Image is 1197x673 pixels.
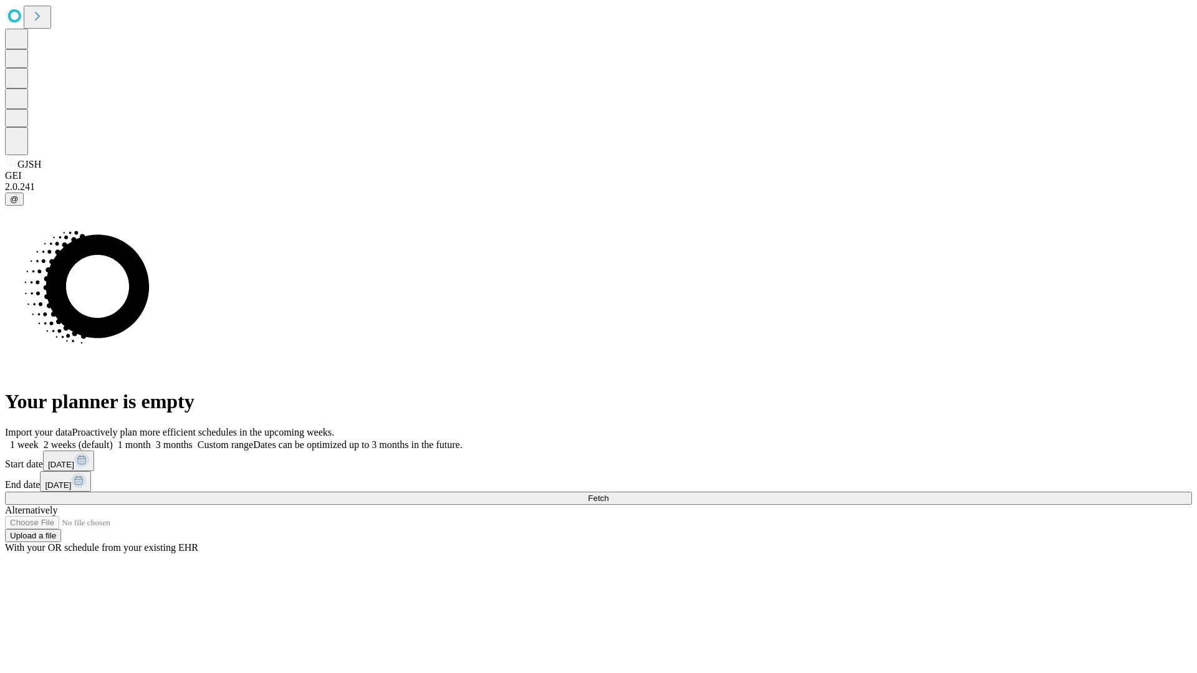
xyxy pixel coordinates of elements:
div: End date [5,471,1192,492]
span: Import your data [5,427,72,437]
span: GJSH [17,159,41,169]
span: @ [10,194,19,204]
span: Proactively plan more efficient schedules in the upcoming weeks. [72,427,334,437]
span: Fetch [588,494,608,503]
div: 2.0.241 [5,181,1192,193]
button: [DATE] [40,471,91,492]
button: Upload a file [5,529,61,542]
div: Start date [5,451,1192,471]
span: 1 month [118,439,151,450]
span: 3 months [156,439,193,450]
h1: Your planner is empty [5,390,1192,413]
button: Fetch [5,492,1192,505]
span: 1 week [10,439,39,450]
span: [DATE] [45,480,71,490]
button: [DATE] [43,451,94,471]
span: With your OR schedule from your existing EHR [5,542,198,553]
div: GEI [5,170,1192,181]
span: Alternatively [5,505,57,515]
span: Dates can be optimized up to 3 months in the future. [253,439,462,450]
span: [DATE] [48,460,74,469]
span: Custom range [198,439,253,450]
span: 2 weeks (default) [44,439,113,450]
button: @ [5,193,24,206]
